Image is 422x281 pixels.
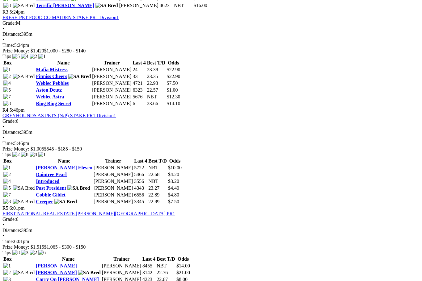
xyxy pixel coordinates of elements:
[2,228,21,233] span: Distance:
[147,101,166,107] td: 23.66
[134,185,147,191] td: 4343
[2,130,21,135] span: Distance:
[132,67,146,73] td: 24
[36,94,64,99] a: Weblec Astra
[68,74,91,79] img: SA Bred
[13,185,35,191] img: SA Bred
[10,9,25,14] span: 5:24pm
[134,192,147,198] td: 6556
[2,222,4,227] span: •
[134,165,147,171] td: 5722
[102,263,141,269] td: [PERSON_NAME]
[93,199,133,205] td: [PERSON_NAME]
[92,101,132,107] td: [PERSON_NAME]
[3,94,11,100] img: 7
[30,152,37,157] img: 4
[36,256,101,262] th: Name
[168,192,179,197] span: $4.80
[2,141,420,146] div: 5:46pm
[36,185,66,191] a: Past President
[2,141,14,146] span: Time:
[3,179,11,184] img: 4
[36,158,93,164] th: Name
[2,135,4,140] span: •
[148,199,167,205] td: 22.89
[3,67,11,72] img: 1
[147,80,166,86] td: 22.93
[36,87,62,93] a: Aston Deutz
[3,256,12,262] span: Box
[167,101,180,106] span: $14.10
[67,185,90,191] img: SA Bred
[2,244,420,250] div: Prize Money: $1,515
[36,165,92,170] a: [PERSON_NAME] Eleven
[36,192,65,197] a: Cobble Giblet
[93,158,133,164] th: Trainer
[3,101,11,106] img: 8
[92,87,132,93] td: [PERSON_NAME]
[168,158,182,164] th: Odds
[36,199,53,204] a: Creeper
[147,67,166,73] td: 23.38
[142,270,156,276] td: 3142
[95,3,118,8] img: SA Bred
[12,54,20,59] img: 5
[148,158,167,164] th: Best T/D
[2,146,420,152] div: Prize Money: $1,005
[93,185,133,191] td: [PERSON_NAME]
[36,172,67,177] a: Daintree Pearl
[168,185,179,191] span: $4.40
[168,179,179,184] span: $3.20
[36,3,94,8] a: Terrific [PERSON_NAME]
[2,233,4,238] span: •
[92,60,132,66] th: Trainer
[3,192,11,198] img: 7
[159,2,173,9] td: 4623
[44,48,86,53] span: $1,000 - $280 - $140
[167,67,180,72] span: $22.90
[2,54,11,59] span: Tips
[102,270,141,276] td: [PERSON_NAME]
[36,101,71,106] a: Bing Bing Secret
[132,87,146,93] td: 6323
[30,250,37,255] img: 2
[3,172,11,177] img: 2
[92,73,132,80] td: [PERSON_NAME]
[2,239,14,244] span: Time:
[134,199,147,205] td: 3345
[38,250,46,255] img: 6
[21,250,28,255] img: 3
[2,15,119,20] a: FRESH PET FOOD CO MAIDEN STAKE PR1 Division1
[36,74,67,79] a: Finniss Cheers
[174,2,193,9] td: NBT
[156,270,175,276] td: 22.76
[44,244,86,250] span: $1,065 - $300 - $150
[93,165,133,171] td: [PERSON_NAME]
[148,192,167,198] td: 22.89
[93,192,133,198] td: [PERSON_NAME]
[54,199,77,205] img: SA Bred
[132,94,146,100] td: 5676
[132,80,146,86] td: 4721
[142,263,156,269] td: 8455
[147,60,166,66] th: Best T/D
[2,9,8,14] span: R3
[167,81,178,86] span: $7.50
[176,263,190,268] span: $14.00
[2,130,420,135] div: 395m
[167,94,180,99] span: $12.30
[168,199,179,204] span: $7.50
[156,263,175,269] td: NBT
[148,165,167,171] td: NBT
[93,171,133,178] td: [PERSON_NAME]
[21,152,28,157] img: 8
[2,43,420,48] div: 5:24pm
[176,270,190,275] span: $21.00
[2,26,4,31] span: •
[2,118,16,124] span: Grade:
[2,113,116,118] a: GREYHOUNDS AS PETS (N/P) STAKE PR1 Division1
[2,107,8,113] span: R4
[134,178,147,184] td: 3556
[3,3,11,8] img: 8
[166,60,180,66] th: Odds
